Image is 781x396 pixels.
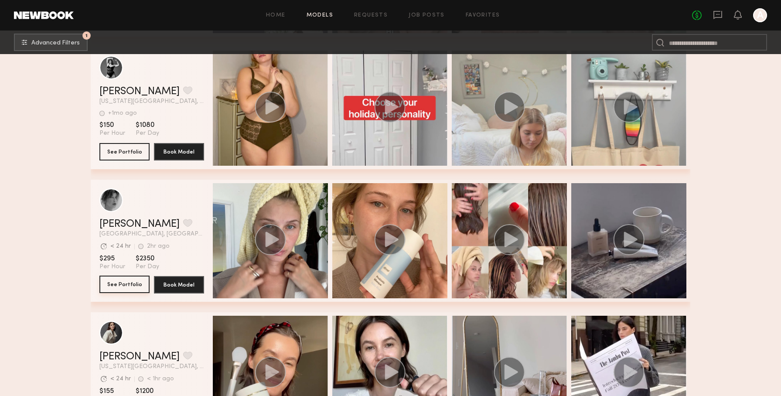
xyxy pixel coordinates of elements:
div: < 24 hr [110,243,131,249]
a: Requests [354,13,388,18]
span: Advanced Filters [31,40,80,46]
a: [PERSON_NAME] [99,352,180,362]
button: Book Model [154,276,204,294]
div: +1mo ago [108,110,137,116]
span: 1 [85,34,88,38]
a: [PERSON_NAME] [99,219,180,229]
div: 2hr ago [147,243,170,249]
span: Per Day [136,130,159,137]
button: 1Advanced Filters [14,34,88,51]
span: $155 [99,387,125,396]
a: [PERSON_NAME] [99,86,180,97]
button: Book Model [154,143,204,160]
div: < 24 hr [110,376,131,382]
span: [US_STATE][GEOGRAPHIC_DATA], [GEOGRAPHIC_DATA] [99,364,204,370]
button: See Portfolio [99,143,150,160]
div: < 1hr ago [147,376,174,382]
a: Job Posts [409,13,445,18]
span: [GEOGRAPHIC_DATA], [GEOGRAPHIC_DATA] [99,231,204,237]
span: Per Day [136,263,159,271]
a: Favorites [466,13,500,18]
span: Per Hour [99,263,125,271]
a: Home [266,13,286,18]
a: See Portfolio [99,276,150,294]
span: $150 [99,121,125,130]
a: Models [307,13,333,18]
span: [US_STATE][GEOGRAPHIC_DATA], [GEOGRAPHIC_DATA] [99,99,204,105]
span: $2350 [136,254,159,263]
span: Per Hour [99,130,125,137]
button: See Portfolio [99,276,150,293]
span: $295 [99,254,125,263]
a: A [753,8,767,22]
span: $1200 [136,387,159,396]
span: $1080 [136,121,159,130]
